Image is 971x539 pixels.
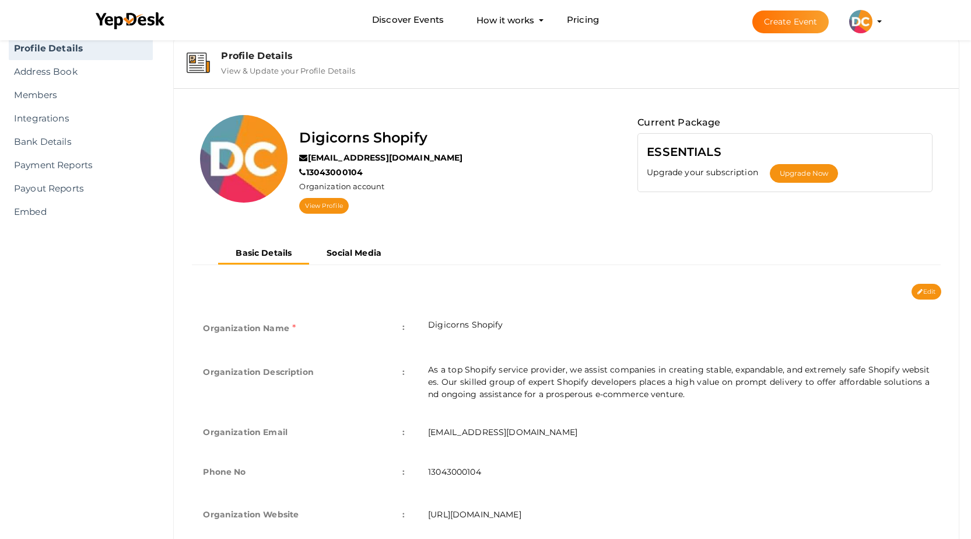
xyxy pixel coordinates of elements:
[191,352,416,412] td: Organization Description
[416,307,941,352] td: Digicorns Shopify
[9,84,153,107] a: Members
[299,198,348,214] a: View Profile
[200,115,288,203] img: BKB369IA_normal.png
[221,50,946,61] div: Profile Details
[187,53,209,73] img: event-details.svg
[402,364,405,380] span: :
[416,452,941,495] td: 13043000104
[218,244,309,265] button: Basic Details
[327,248,381,258] b: Social Media
[9,107,153,130] a: Integrations
[402,464,405,480] span: :
[473,9,538,31] button: How it works
[912,284,941,300] button: Edit
[770,164,838,183] button: Upgrade Now
[372,9,444,31] a: Discover Events
[9,37,153,60] a: Profile Details
[567,9,599,31] a: Pricing
[299,127,427,149] label: Digicorns Shopify
[9,130,153,154] a: Bank Details
[191,412,416,452] td: Organization Email
[299,152,462,164] label: [EMAIL_ADDRESS][DOMAIN_NAME]
[309,244,399,263] button: Social Media
[416,412,941,452] td: [EMAIL_ADDRESS][DOMAIN_NAME]
[647,166,770,178] label: Upgrade your subscription
[402,506,405,523] span: :
[9,60,153,84] a: Address Book
[180,67,953,78] a: Profile Details View & Update your Profile Details
[9,177,153,200] a: Payout Reports
[637,115,720,130] label: Current Package
[416,352,941,412] td: As a top Shopify service provider, we assist companies in creating stable, expandable, and extrem...
[647,142,721,161] label: ESSENTIALS
[402,319,405,335] span: :
[236,248,292,258] b: Basic Details
[203,319,296,338] label: Organization Name
[752,11,829,33] button: Create Event
[299,166,363,178] label: 13043000104
[849,10,872,33] img: BKB369IA_small.png
[299,181,384,192] label: Organization account
[191,495,416,534] td: Organization Website
[416,495,941,534] td: [URL][DOMAIN_NAME]
[9,200,153,224] a: Embed
[203,464,246,480] label: Phone No
[9,154,153,177] a: Payment Reports
[402,424,405,440] span: :
[221,61,355,75] label: View & Update your Profile Details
